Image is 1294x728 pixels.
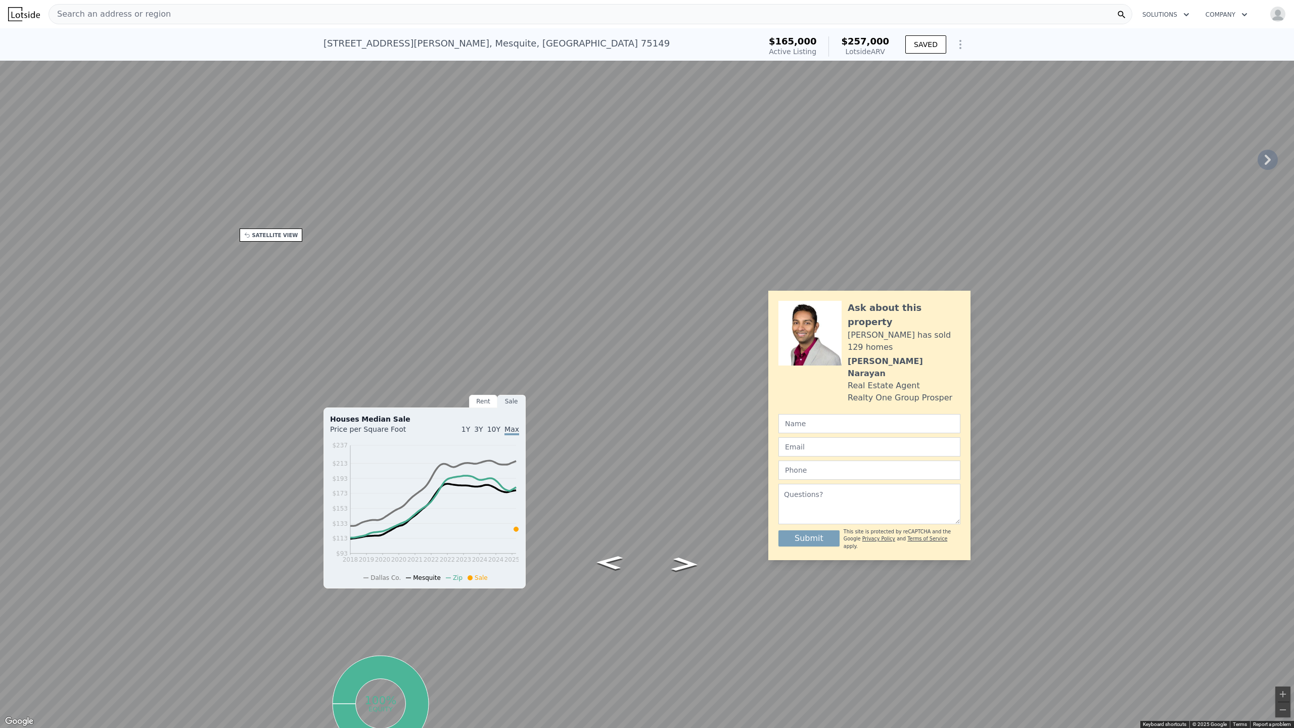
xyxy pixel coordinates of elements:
[330,414,519,424] div: Houses Median Sale
[332,475,348,482] tspan: $193
[368,705,393,712] tspan: equity
[453,574,463,581] span: Zip
[907,536,947,541] a: Terms of Service
[252,232,298,239] div: SATELLITE VIEW
[504,425,519,435] span: Max
[848,392,952,404] div: Realty One Group Prosper
[862,536,895,541] a: Privacy Policy
[472,556,488,563] tspan: 2024
[841,47,889,57] div: Lotside ARV
[474,425,483,433] span: 3Y
[332,460,348,467] tspan: $213
[504,556,520,563] tspan: 2025
[424,556,439,563] tspan: 2022
[332,442,348,449] tspan: $237
[407,556,423,563] tspan: 2021
[488,556,504,563] tspan: 2024
[769,36,817,47] span: $165,000
[848,380,920,392] div: Real Estate Agent
[336,550,348,557] tspan: $93
[778,461,960,480] input: Phone
[487,425,500,433] span: 10Y
[475,574,488,581] span: Sale
[848,329,960,353] div: [PERSON_NAME] has sold 129 homes
[330,424,425,440] div: Price per Square Foot
[1270,6,1286,22] img: avatar
[769,48,816,56] span: Active Listing
[778,414,960,433] input: Name
[413,574,441,581] span: Mesquite
[1134,6,1197,24] button: Solutions
[461,425,470,433] span: 1Y
[497,395,526,408] div: Sale
[364,694,396,707] tspan: 100%
[343,556,358,563] tspan: 2018
[332,505,348,512] tspan: $153
[469,395,497,408] div: Rent
[844,528,960,550] div: This site is protected by reCAPTCHA and the Google and apply.
[440,556,455,563] tspan: 2022
[323,36,670,51] div: [STREET_ADDRESS][PERSON_NAME] , Mesquite , [GEOGRAPHIC_DATA] 75149
[371,574,401,581] span: Dallas Co.
[778,530,840,547] button: Submit
[332,490,348,497] tspan: $173
[359,556,375,563] tspan: 2019
[950,34,970,55] button: Show Options
[456,556,472,563] tspan: 2023
[841,36,889,47] span: $257,000
[778,437,960,457] input: Email
[1197,6,1256,24] button: Company
[848,355,960,380] div: [PERSON_NAME] Narayan
[332,535,348,542] tspan: $113
[49,8,171,20] span: Search an address or region
[905,35,946,54] button: SAVED
[332,520,348,527] tspan: $133
[8,7,40,21] img: Lotside
[375,556,391,563] tspan: 2020
[848,301,960,329] div: Ask about this property
[391,556,407,563] tspan: 2020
